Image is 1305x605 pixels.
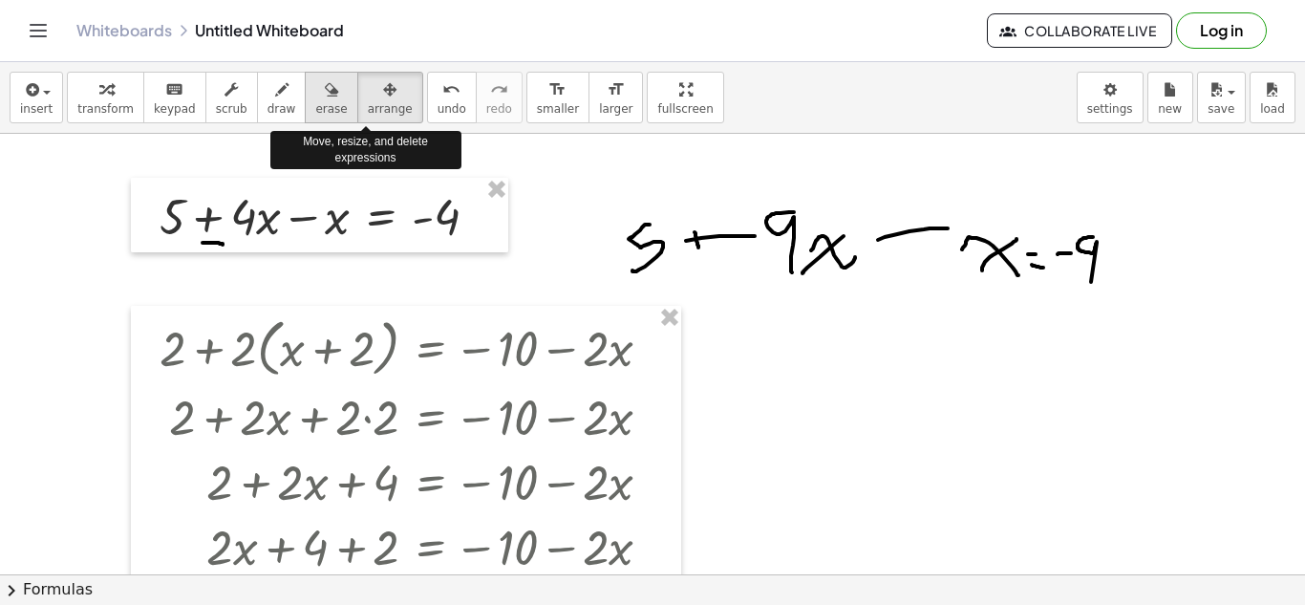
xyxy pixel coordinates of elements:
[548,78,567,101] i: format_size
[10,72,63,123] button: insert
[442,78,460,101] i: undo
[216,102,247,116] span: scrub
[165,78,183,101] i: keyboard
[438,102,466,116] span: undo
[1176,12,1267,49] button: Log in
[357,72,423,123] button: arrange
[23,15,53,46] button: Toggle navigation
[315,102,347,116] span: erase
[599,102,632,116] span: larger
[76,21,172,40] a: Whiteboards
[154,102,196,116] span: keypad
[1260,102,1285,116] span: load
[267,102,296,116] span: draw
[77,102,134,116] span: transform
[607,78,625,101] i: format_size
[1003,22,1156,39] span: Collaborate Live
[1197,72,1246,123] button: save
[476,72,523,123] button: redoredo
[257,72,307,123] button: draw
[143,72,206,123] button: keyboardkeypad
[368,102,413,116] span: arrange
[486,102,512,116] span: redo
[490,78,508,101] i: redo
[1077,72,1144,123] button: settings
[67,72,144,123] button: transform
[1087,102,1133,116] span: settings
[270,131,461,169] div: Move, resize, and delete expressions
[647,72,723,123] button: fullscreen
[1147,72,1193,123] button: new
[20,102,53,116] span: insert
[657,102,713,116] span: fullscreen
[1158,102,1182,116] span: new
[588,72,643,123] button: format_sizelarger
[205,72,258,123] button: scrub
[1250,72,1295,123] button: load
[427,72,477,123] button: undoundo
[305,72,357,123] button: erase
[537,102,579,116] span: smaller
[526,72,589,123] button: format_sizesmaller
[1208,102,1234,116] span: save
[987,13,1172,48] button: Collaborate Live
